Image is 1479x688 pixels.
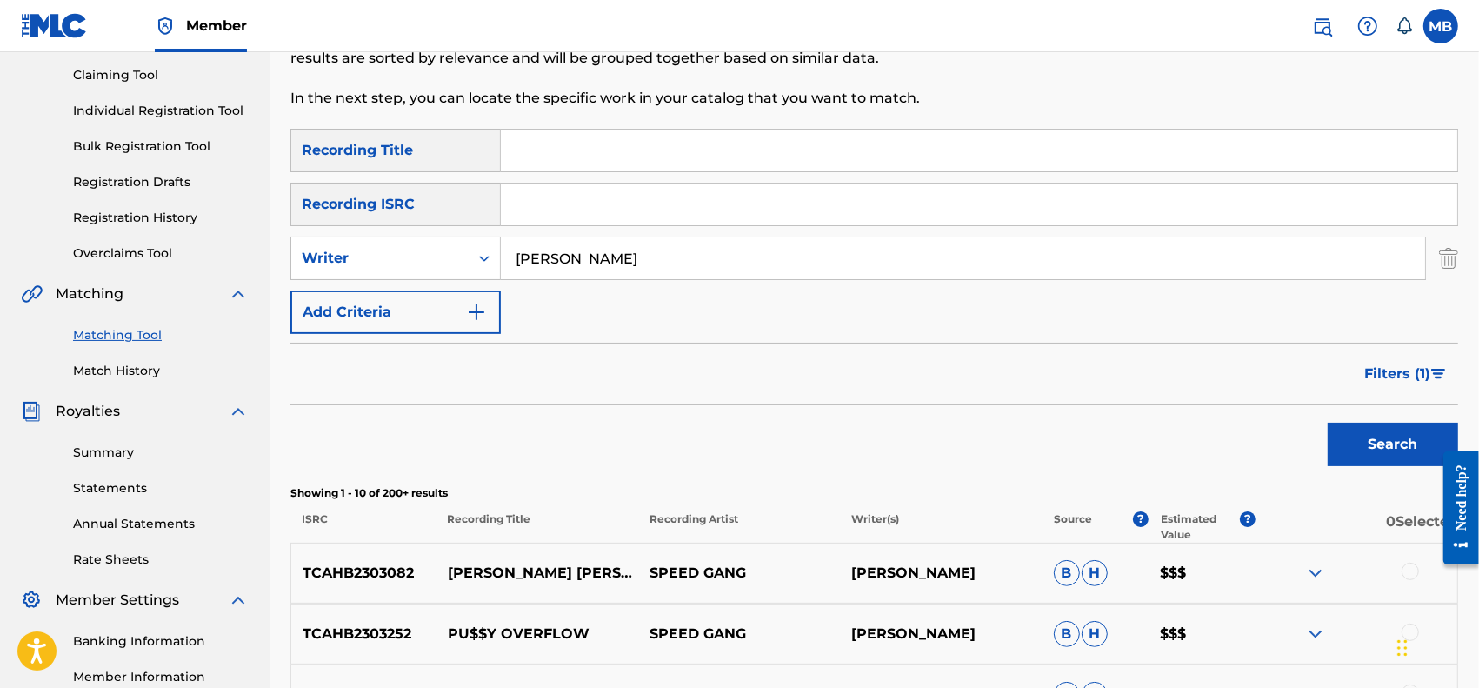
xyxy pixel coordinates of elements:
img: expand [228,401,249,422]
img: expand [1305,563,1326,584]
a: Bulk Registration Tool [73,137,249,156]
a: Individual Registration Tool [73,102,249,120]
span: Member Settings [56,590,179,611]
p: 0 Selected [1256,511,1458,543]
p: [PERSON_NAME] [840,624,1042,645]
img: expand [228,590,249,611]
div: Help [1350,9,1385,43]
a: Overclaims Tool [73,244,249,263]
span: B [1054,560,1080,586]
p: Estimated Value [1161,511,1241,543]
div: Widżet czatu [1392,605,1479,688]
p: $$$ [1149,563,1256,584]
span: H [1082,621,1108,647]
img: 9d2ae6d4665cec9f34b9.svg [466,302,487,323]
a: Rate Sheets [73,551,249,569]
img: filter [1431,369,1446,379]
span: H [1082,560,1108,586]
span: Member [186,16,247,36]
span: Filters ( 1 ) [1364,364,1430,384]
p: SPEED GANG [638,624,840,645]
img: expand [228,284,249,304]
a: Registration History [73,209,249,227]
span: B [1054,621,1080,647]
p: Writer(s) [840,511,1043,543]
img: Matching [21,284,43,304]
p: Recording Artist [637,511,840,543]
div: Writer [302,248,458,269]
a: Public Search [1305,9,1340,43]
img: Delete Criterion [1439,237,1458,280]
div: Notifications [1396,17,1413,35]
img: Member Settings [21,590,42,611]
a: Matching Tool [73,326,249,344]
img: MLC Logo [21,13,88,38]
p: Recording Title [436,511,638,543]
button: Filters (1) [1354,352,1458,396]
p: [PERSON_NAME] [840,563,1042,584]
p: [PERSON_NAME] [PERSON_NAME] [436,563,638,584]
p: In the next step, you can locate the specific work in your catalog that you want to match. [290,88,1189,109]
img: Top Rightsholder [155,16,176,37]
a: Registration Drafts [73,173,249,191]
p: ISRC [290,511,436,543]
a: Summary [73,444,249,462]
a: Match History [73,362,249,380]
span: ? [1240,511,1256,527]
p: Source [1054,511,1092,543]
form: Search Form [290,129,1458,475]
p: TCAHB2303252 [291,624,436,645]
img: Royalties [21,401,42,422]
a: Member Information [73,668,249,686]
span: ? [1133,511,1149,527]
a: Banking Information [73,632,249,651]
a: Annual Statements [73,515,249,533]
p: PU$$Y OVERFLOW [436,624,638,645]
img: search [1312,16,1333,37]
iframe: Resource Center [1430,438,1479,578]
div: User Menu [1423,9,1458,43]
button: Search [1328,423,1458,466]
button: Add Criteria [290,291,501,334]
p: TCAHB2303082 [291,563,436,584]
div: Przeciągnij [1397,622,1408,674]
img: help [1357,16,1378,37]
a: Claiming Tool [73,66,249,84]
p: $$$ [1149,624,1256,645]
a: Statements [73,479,249,498]
iframe: Chat Widget [1392,605,1479,688]
img: expand [1305,624,1326,645]
span: Matching [56,284,123,304]
p: Showing 1 - 10 of 200+ results [290,485,1458,501]
p: SPEED GANG [638,563,840,584]
span: Royalties [56,401,120,422]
